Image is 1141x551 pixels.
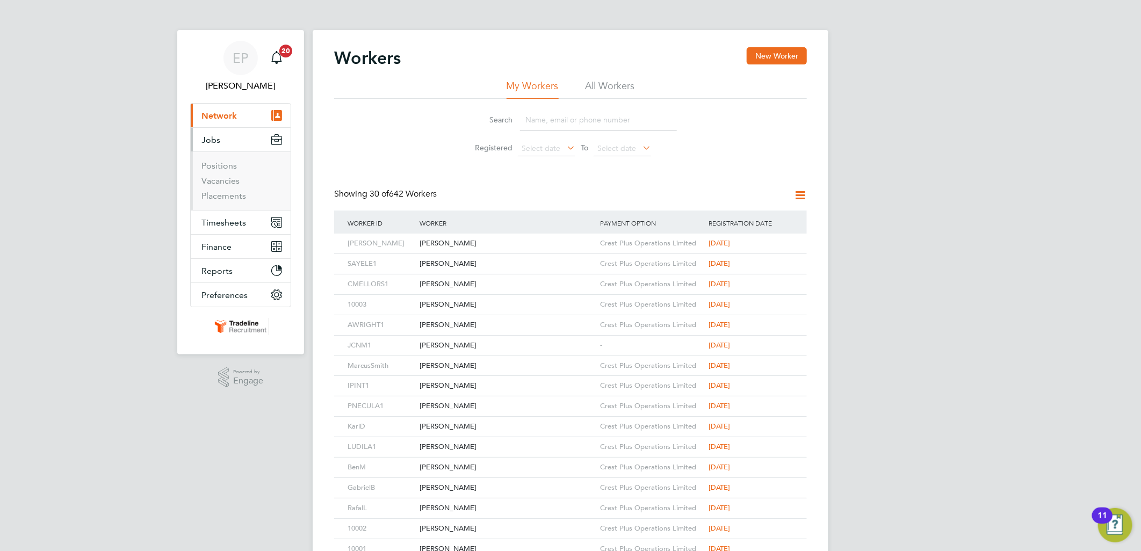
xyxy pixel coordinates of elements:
nav: Main navigation [177,30,304,354]
div: [PERSON_NAME] [417,417,597,437]
img: tradelinerecruitment-logo-retina.png [213,318,269,335]
div: Showing [334,189,439,200]
span: [DATE] [709,483,730,492]
span: [DATE] [709,401,730,410]
div: Crest Plus Operations Limited [597,376,706,396]
div: IPINT1 [345,376,417,396]
div: Crest Plus Operations Limited [597,315,706,335]
span: [DATE] [709,524,730,533]
span: Powered by [233,367,263,376]
span: [DATE] [709,279,730,288]
span: Reports [201,266,233,276]
div: 10002 [345,519,417,539]
a: MarcusSmith[PERSON_NAME]Crest Plus Operations Limited[DATE] [345,356,796,365]
a: 10001[PERSON_NAME]Crest Plus Operations Limited[DATE] [345,539,796,548]
button: Reports [191,259,291,282]
div: Crest Plus Operations Limited [597,274,706,294]
li: All Workers [586,79,635,99]
a: JCNM1[PERSON_NAME]-[DATE] [345,335,796,344]
div: Crest Plus Operations Limited [597,478,706,498]
div: MarcusSmith [345,356,417,376]
div: [PERSON_NAME] [417,519,597,539]
div: [PERSON_NAME] [417,315,597,335]
div: Crest Plus Operations Limited [597,417,706,437]
a: Positions [201,161,237,171]
span: [DATE] [709,381,730,390]
span: EP [233,51,249,65]
div: [PERSON_NAME] [417,376,597,396]
div: [PERSON_NAME] [417,295,597,315]
span: [DATE] [709,259,730,268]
div: BenM [345,458,417,477]
label: Search [464,115,512,125]
div: Jobs [191,151,291,210]
button: Preferences [191,283,291,307]
div: SAYELE1 [345,254,417,274]
div: Crest Plus Operations Limited [597,254,706,274]
a: PNECULA1[PERSON_NAME]Crest Plus Operations Limited[DATE] [345,396,796,405]
button: Network [191,104,291,127]
span: [DATE] [709,462,730,472]
label: Registered [464,143,512,153]
span: [DATE] [709,238,730,248]
a: IPINT1[PERSON_NAME]Crest Plus Operations Limited[DATE] [345,375,796,385]
span: [DATE] [709,340,730,350]
a: GabrielB[PERSON_NAME]Crest Plus Operations Limited[DATE] [345,477,796,487]
button: New Worker [747,47,807,64]
div: Crest Plus Operations Limited [597,295,706,315]
input: Name, email or phone number [520,110,677,130]
a: BenM[PERSON_NAME]Crest Plus Operations Limited[DATE] [345,457,796,466]
span: [DATE] [709,503,730,512]
span: To [577,141,591,155]
div: [PERSON_NAME] [345,234,417,253]
a: AWRIGHT1[PERSON_NAME]Crest Plus Operations Limited[DATE] [345,315,796,324]
div: Registration Date [706,211,796,235]
div: AWRIGHT1 [345,315,417,335]
span: [DATE] [709,442,730,451]
div: [PERSON_NAME] [417,234,597,253]
button: Jobs [191,128,291,151]
a: 10002[PERSON_NAME]Crest Plus Operations Limited[DATE] [345,518,796,527]
a: EP[PERSON_NAME] [190,41,291,92]
div: Crest Plus Operations Limited [597,437,706,457]
div: 11 [1097,516,1107,530]
div: KarlD [345,417,417,437]
a: Placements [201,191,246,201]
div: [PERSON_NAME] [417,498,597,518]
div: [PERSON_NAME] [417,356,597,376]
span: Ellie Page [190,79,291,92]
div: Crest Plus Operations Limited [597,234,706,253]
span: 30 of [370,189,389,199]
div: [PERSON_NAME] [417,336,597,356]
div: GabrielB [345,478,417,498]
span: [DATE] [709,320,730,329]
a: Go to home page [190,318,291,335]
div: Worker ID [345,211,417,235]
button: Open Resource Center, 11 new notifications [1098,508,1132,542]
div: Crest Plus Operations Limited [597,356,706,376]
span: Select date [522,143,560,153]
button: Finance [191,235,291,258]
a: 10003[PERSON_NAME]Crest Plus Operations Limited[DATE] [345,294,796,303]
div: [PERSON_NAME] [417,437,597,457]
span: Network [201,111,237,121]
span: [DATE] [709,361,730,370]
div: [PERSON_NAME] [417,458,597,477]
div: Crest Plus Operations Limited [597,519,706,539]
a: [PERSON_NAME][PERSON_NAME]Crest Plus Operations Limited[DATE] [345,233,796,242]
li: My Workers [507,79,559,99]
a: KarlD[PERSON_NAME]Crest Plus Operations Limited[DATE] [345,416,796,425]
div: [PERSON_NAME] [417,274,597,294]
div: LUDILA1 [345,437,417,457]
div: CMELLORS1 [345,274,417,294]
a: RafalL[PERSON_NAME]Crest Plus Operations Limited[DATE] [345,498,796,507]
div: [PERSON_NAME] [417,396,597,416]
div: Crest Plus Operations Limited [597,396,706,416]
div: Crest Plus Operations Limited [597,498,706,518]
button: Timesheets [191,211,291,234]
a: CMELLORS1[PERSON_NAME]Crest Plus Operations Limited[DATE] [345,274,796,283]
span: [DATE] [709,300,730,309]
span: Preferences [201,290,248,300]
span: Timesheets [201,218,246,228]
span: 642 Workers [370,189,437,199]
